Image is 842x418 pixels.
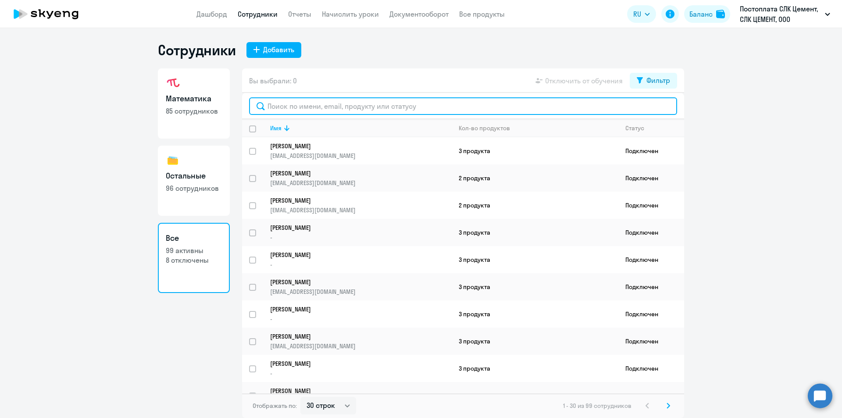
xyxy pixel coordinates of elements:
td: Подключен [618,355,684,382]
div: Баланс [689,9,713,19]
a: [PERSON_NAME]- [270,360,451,377]
td: Подключен [618,246,684,273]
p: [PERSON_NAME] [270,224,439,232]
span: Отображать по: [253,402,297,410]
div: Добавить [263,44,294,55]
div: Имя [270,124,451,132]
h3: Все [166,232,222,244]
td: Подключен [618,328,684,355]
p: [PERSON_NAME] [270,196,439,204]
p: [PERSON_NAME] [270,387,439,395]
button: RU [627,5,656,23]
p: - [270,233,451,241]
td: 3 продукта [452,355,618,382]
p: [PERSON_NAME] [270,360,439,368]
div: Имя [270,124,282,132]
a: Остальные96 сотрудников [158,146,230,216]
td: 2 продукта [452,192,618,219]
h1: Сотрудники [158,41,236,59]
td: 3 продукта [452,328,618,355]
a: Математика85 сотрудников [158,68,230,139]
button: Добавить [246,42,301,58]
a: Дашборд [196,10,227,18]
td: Подключен [618,219,684,246]
span: 1 - 30 из 99 сотрудников [563,402,631,410]
p: [PERSON_NAME] [270,305,439,313]
p: - [270,261,451,268]
td: 3 продукта [452,219,618,246]
p: [PERSON_NAME] [270,251,439,259]
p: [EMAIL_ADDRESS][DOMAIN_NAME] [270,288,451,296]
a: Начислить уроки [322,10,379,18]
h3: Остальные [166,170,222,182]
h3: Математика [166,93,222,104]
p: [PERSON_NAME] [270,332,439,340]
span: Вы выбрали: 0 [249,75,297,86]
p: [EMAIL_ADDRESS][DOMAIN_NAME] [270,152,451,160]
p: Постоплата СЛК Цемент, СЛК ЦЕМЕНТ, ООО [740,4,821,25]
button: Постоплата СЛК Цемент, СЛК ЦЕМЕНТ, ООО [735,4,835,25]
button: Балансbalance [684,5,730,23]
td: Подключен [618,164,684,192]
a: Документооборот [389,10,449,18]
a: [PERSON_NAME][EMAIL_ADDRESS][DOMAIN_NAME] [270,196,451,214]
div: Статус [625,124,644,132]
p: - [270,369,451,377]
p: - [270,315,451,323]
p: [PERSON_NAME] [270,169,439,177]
a: Все99 активны8 отключены [158,223,230,293]
a: [PERSON_NAME]- [270,387,451,404]
p: 99 активны [166,246,222,255]
div: Кол-во продуктов [459,124,510,132]
p: [PERSON_NAME] [270,278,439,286]
a: Отчеты [288,10,311,18]
div: Статус [625,124,684,132]
a: Сотрудники [238,10,278,18]
a: [PERSON_NAME]- [270,251,451,268]
td: 3 продукта [452,137,618,164]
a: [PERSON_NAME]- [270,224,451,241]
p: 8 отключены [166,255,222,265]
p: [EMAIL_ADDRESS][DOMAIN_NAME] [270,342,451,350]
p: 96 сотрудников [166,183,222,193]
div: Фильтр [646,75,670,86]
button: Фильтр [630,73,677,89]
td: Подключен [618,273,684,300]
td: 3 продукта [452,273,618,300]
div: Кол-во продуктов [459,124,618,132]
p: 85 сотрудников [166,106,222,116]
a: [PERSON_NAME]- [270,305,451,323]
td: 2 продукта [452,164,618,192]
td: Подключен [618,137,684,164]
p: [PERSON_NAME] [270,142,439,150]
td: Подключен [618,192,684,219]
span: RU [633,9,641,19]
img: others [166,154,180,168]
p: [EMAIL_ADDRESS][DOMAIN_NAME] [270,179,451,187]
p: [EMAIL_ADDRESS][DOMAIN_NAME] [270,206,451,214]
a: Все продукты [459,10,505,18]
a: [PERSON_NAME][EMAIL_ADDRESS][DOMAIN_NAME] [270,142,451,160]
img: math [166,76,180,90]
td: Подключен [618,382,684,409]
td: 3 продукта [452,246,618,273]
a: [PERSON_NAME][EMAIL_ADDRESS][DOMAIN_NAME] [270,169,451,187]
input: Поиск по имени, email, продукту или статусу [249,97,677,115]
td: Подключен [618,300,684,328]
a: [PERSON_NAME][EMAIL_ADDRESS][DOMAIN_NAME] [270,278,451,296]
td: 1 продукт [452,382,618,409]
img: balance [716,10,725,18]
a: [PERSON_NAME][EMAIL_ADDRESS][DOMAIN_NAME] [270,332,451,350]
td: 3 продукта [452,300,618,328]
